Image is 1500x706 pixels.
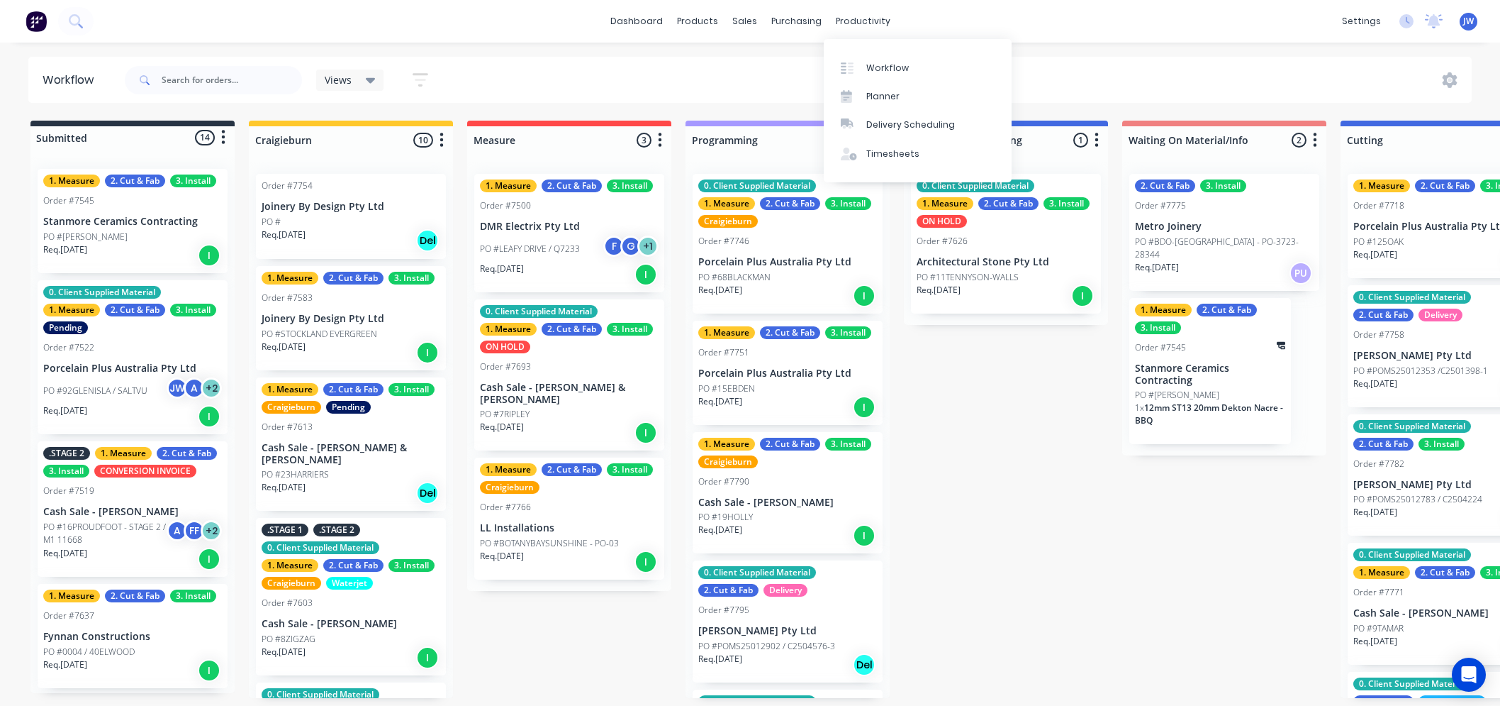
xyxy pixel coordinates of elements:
p: Req. [DATE] [262,341,306,353]
div: 3. Install [1135,321,1181,334]
div: Craigieburn [262,577,321,590]
div: Craigieburn [480,481,539,494]
div: 3. Install [1200,180,1246,192]
div: 2. Cut & Fab [760,326,820,339]
p: LL Installations [480,522,659,534]
div: 3. Install [388,272,435,285]
div: Order #7545 [43,194,94,207]
div: Order #7583 [262,292,313,304]
div: Timesheets [866,148,919,160]
span: 12mm ST13 20mm Dekton Nacre - BBQ [1135,402,1283,426]
div: 2. Cut & Fab [323,383,384,396]
p: Architectural Stone Pty Ltd [917,256,1095,268]
p: Fynnan Constructions [43,631,222,643]
div: 2. Cut & Fab [323,272,384,285]
div: 1. Measure [698,197,755,210]
p: Req. [DATE] [698,284,742,297]
div: Order #7758 [1353,329,1404,341]
p: Cash Sale - [PERSON_NAME] & [PERSON_NAME] [262,442,440,466]
div: CONVERSION INVOICE [94,465,196,478]
p: PO #STOCKLAND EVERGREEN [262,328,377,341]
div: I [416,341,439,364]
p: Req. [DATE] [43,243,87,256]
p: PO #POMS25012353 /C2501398-1 [1353,365,1488,377]
p: Req. [DATE] [262,481,306,494]
p: PO #92GLENISLA / SALTVU [43,385,147,397]
div: 1. Measure2. Cut & Fab3. InstallOrder #7751Porcelain Plus Australia Pty LtdPO #15EBDENReq.[DATE]I [693,321,883,425]
div: Order #7522 [43,341,94,354]
div: JW [167,377,188,399]
p: Req. [DATE] [262,646,306,658]
div: I [198,244,220,267]
p: Req. [DATE] [1353,635,1397,648]
div: 3. Install [388,559,435,572]
div: 2. Cut & Fab [1197,304,1257,316]
p: Req. [DATE] [480,421,524,434]
div: Order #7766 [480,501,531,514]
div: 1. Measure2. Cut & Fab3. InstallCraigieburnOrder #7790Cash Sale - [PERSON_NAME]PO #19HOLLYReq.[DA... [693,432,883,554]
div: .STAGE 21. Measure2. Cut & Fab3. InstallCONVERSION INVOICEOrder #7519Cash Sale - [PERSON_NAME]PO ... [38,441,228,578]
p: PO #16PROUDFOOT - STAGE 2 / M1 11668 [43,521,167,546]
div: 1. Measure2. Cut & Fab3. InstallCraigieburnOrder #7766LL InstallationsPO #BOTANYBAYSUNSHINE - PO-... [474,458,664,580]
div: 1. Measure2. Cut & Fab3. InstallCraigieburnPendingOrder #7613Cash Sale - [PERSON_NAME] & [PERSON_... [256,377,446,512]
div: 1. Measure2. Cut & Fab3. InstallOrder #7583Joinery By Design Pty LtdPO #STOCKLAND EVERGREENReq.[D... [256,266,446,370]
div: 0. Client Supplied Material [1353,678,1471,690]
div: 0. Client Supplied Material1. Measure2. Cut & Fab3. InstallPendingOrder #7522Porcelain Plus Austr... [38,280,228,434]
div: 1. Measure [95,447,152,460]
p: Porcelain Plus Australia Pty Ltd [698,368,877,380]
div: 2. Cut & Fab [1415,566,1475,579]
a: Timesheets [824,140,1012,168]
p: Joinery By Design Pty Ltd [262,313,440,325]
div: 3. Install [1418,438,1465,451]
p: PO #19HOLLY [698,511,753,524]
div: 3. Install [170,590,216,602]
div: 2. Cut & Fab [105,304,165,316]
p: Req. [DATE] [43,404,87,417]
div: 0. Client Supplied Material [43,286,161,299]
p: Req. [DATE] [917,284,961,297]
div: 1. Measure [43,175,100,187]
div: Pending [43,321,88,334]
div: 2. Cut & Fab [157,447,217,460]
div: .STAGE 1 [262,524,308,536]
div: Order #7603 [262,597,313,610]
div: Order #7754 [262,180,313,192]
div: I [634,263,657,286]
div: 1. Measure2. Cut & Fab3. InstallOrder #7637Fynnan ConstructionsPO #0004 / 40ELWOODReq.[DATE]I [38,584,228,688]
p: DMR Electrix Pty Ltd [480,221,659,233]
div: I [198,405,220,428]
p: [PERSON_NAME] Pty Ltd [698,625,877,637]
div: 1. Measure [1135,304,1192,316]
div: Order #7693 [480,360,531,373]
div: 2. Cut & Fab [323,559,384,572]
div: 0. Client Supplied Material [698,566,816,579]
div: 0. Client Supplied Material [1353,420,1471,433]
div: 1. Measure [698,326,755,339]
p: PO #BOTANYBAYSUNSHINE - PO-03 [480,537,619,550]
p: Req. [DATE] [480,550,524,563]
div: I [853,285,875,307]
div: Waterjet [326,577,373,590]
p: PO #POMS25012783 / C2504224 [1353,493,1482,506]
a: Delivery Scheduling [824,111,1012,139]
div: Del [416,229,439,252]
a: Planner [824,82,1012,111]
div: 0. Client Supplied Material [262,688,379,701]
div: Order #7771 [1353,586,1404,599]
div: 2. Cut & Fab [1353,309,1414,321]
div: 3. Install [170,304,216,316]
img: Factory [26,11,47,32]
div: 0. Client Supplied Material1. Measure2. Cut & Fab3. InstallON HOLDOrder #7626Architectural Stone ... [911,174,1101,314]
div: ON HOLD [917,215,967,228]
p: Porcelain Plus Australia Pty Ltd [43,363,222,375]
div: I [634,421,657,444]
div: sales [725,11,764,32]
div: Order #7718 [1353,199,1404,212]
div: 0. Client Supplied Material [698,180,816,192]
div: 3. Install [388,383,435,396]
div: 1. Measure [1353,566,1410,579]
div: 2. Cut & Fab [978,197,1039,210]
div: I [416,646,439,669]
div: 2. Cut & Fab [1135,180,1195,192]
div: 0. Client Supplied Material [480,305,598,318]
